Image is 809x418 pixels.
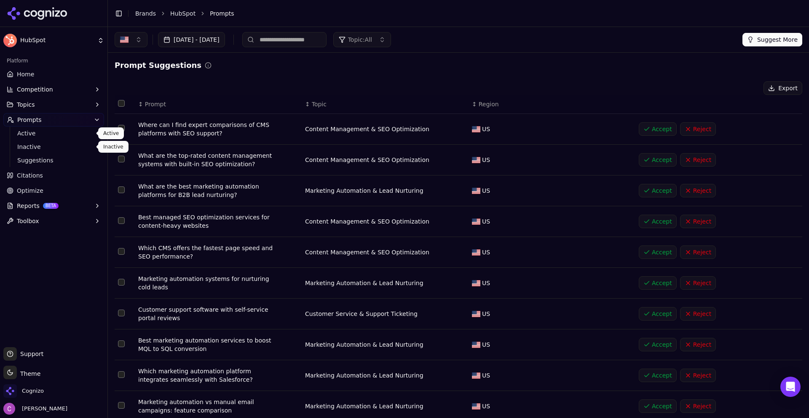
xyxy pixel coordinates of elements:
span: US [482,217,490,226]
span: US [482,248,490,256]
button: Select row 2 [118,156,125,162]
div: Which CMS offers the fastest page speed and SEO performance? [138,244,273,261]
button: Select row 3 [118,186,125,193]
div: Best managed SEO optimization services for content-heavy websites [138,213,273,230]
span: Suggestions [17,156,91,165]
img: US flag [472,157,480,163]
button: Prompts [3,113,104,127]
img: US flag [472,342,480,348]
div: Content Management & SEO Optimization [305,217,465,226]
button: Select row 9 [118,371,125,378]
div: What are the top-rated content management systems with built-in SEO optimization? [138,151,273,168]
button: Reject [680,276,716,290]
span: HubSpot [20,37,94,44]
button: Accept [639,276,677,290]
img: US flag [472,403,480,410]
span: Topic [312,100,327,108]
button: Accept [639,184,677,197]
span: [PERSON_NAME] [19,405,67,413]
div: Platform [3,54,104,67]
span: Active [17,129,91,138]
span: US [482,340,490,349]
button: Reject [680,215,716,228]
span: Inactive [17,143,91,151]
div: Marketing Automation & Lead Nurturing [305,371,465,380]
div: Customer Service & Support Ticketing [305,310,465,318]
a: Citations [3,169,104,182]
img: US flag [472,188,480,194]
button: Open user button [3,403,67,415]
img: US flag [472,311,480,317]
div: Marketing Automation & Lead Nurturing [305,279,465,287]
button: ReportsBETA [3,199,104,213]
span: US [482,402,490,410]
img: Chris Abouraad [3,403,15,415]
div: Content Management & SEO Optimization [305,248,465,256]
div: Where can I find expert comparisons of CMS platforms with SEO support? [138,121,273,138]
img: US flag [472,280,480,286]
button: Select all rows [118,100,125,107]
button: Accept [639,245,677,259]
img: Cognizo [3,384,17,398]
div: Best marketing automation services to boost MQL to SQL conversion [138,336,273,353]
button: Accept [639,215,677,228]
button: Accept [639,369,677,382]
div: Marketing Automation & Lead Nurturing [305,340,465,349]
img: US flag [472,126,480,132]
div: ↕Topic [305,100,465,108]
div: Marketing Automation & Lead Nurturing [305,402,465,410]
span: Reports [17,202,40,210]
th: Region [469,95,635,114]
a: Optimize [3,184,104,197]
a: Inactive [14,141,94,153]
span: BETA [43,203,59,209]
button: Accept [639,153,677,167]
div: Customer support software with self-service portal reviews [138,305,273,322]
button: Accept [639,122,677,136]
span: Prompt [145,100,166,108]
button: Reject [680,369,716,382]
span: US [482,371,490,380]
a: Home [3,67,104,81]
a: HubSpot [170,9,196,18]
img: HubSpot [3,34,17,47]
button: Topics [3,98,104,111]
div: Marketing automation vs manual email campaigns: feature comparison [138,398,273,415]
button: Reject [680,307,716,321]
span: Prompts [17,116,42,124]
div: Open Intercom Messenger [780,377,801,397]
span: Competition [17,85,53,94]
button: Reject [680,245,716,259]
span: Topic: All [348,35,372,44]
span: Region [479,100,499,108]
button: Open organization switcher [3,384,44,398]
p: Inactive [103,143,123,150]
img: United States [120,35,129,44]
span: US [482,186,490,195]
span: Home [17,70,34,78]
button: Export [763,81,802,95]
button: Select row 4 [118,217,125,224]
button: Select row 5 [118,248,125,255]
button: Select row 7 [118,310,125,316]
button: Reject [680,122,716,136]
span: Cognizo [22,387,44,395]
th: Topic [302,95,469,114]
button: Competition [3,83,104,96]
a: Brands [135,10,156,17]
img: US flag [472,218,480,225]
nav: breadcrumb [135,9,785,18]
span: US [482,156,490,164]
img: US flag [472,249,480,256]
span: US [482,279,490,287]
span: Theme [17,370,40,377]
a: Suggestions [14,154,94,166]
span: Prompts [210,9,234,18]
button: Select row 10 [118,402,125,409]
span: Support [17,350,43,358]
div: Which marketing automation platform integrates seamlessly with Salesforce? [138,367,273,384]
p: Active [103,130,119,137]
button: Reject [680,399,716,413]
img: US flag [472,372,480,379]
button: Select row 1 [118,125,125,132]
